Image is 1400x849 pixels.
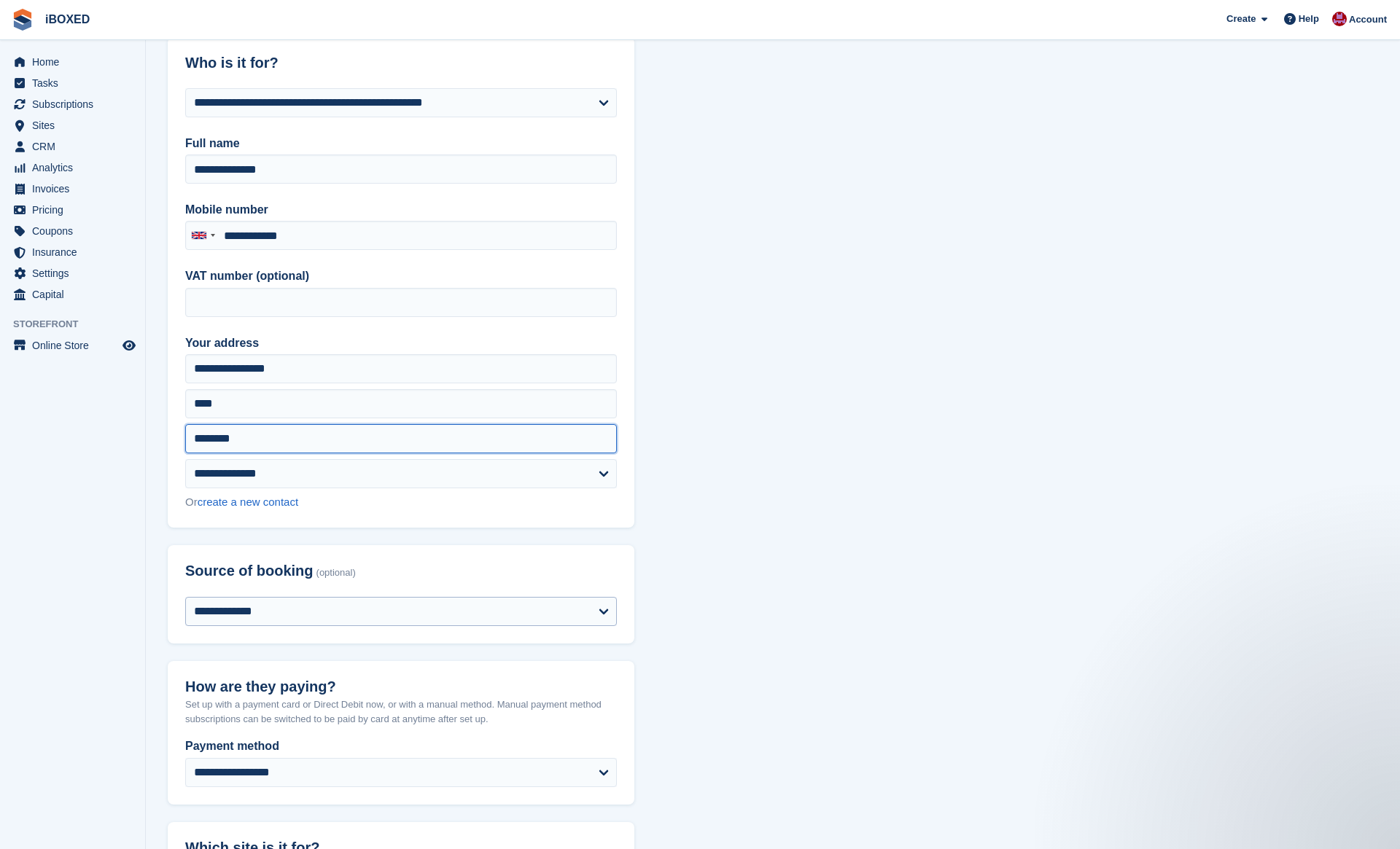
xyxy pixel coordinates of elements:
[7,94,138,114] a: menu
[32,94,120,114] span: Subscriptions
[1226,12,1256,26] span: Create
[316,568,356,579] span: (optional)
[32,157,120,178] span: Analytics
[1332,12,1347,26] img: Amanda Forder
[185,697,617,726] p: Set up with a payment card or Direct Debit now, or with a manual method. Manual payment method su...
[39,7,96,31] a: iBOXED
[32,221,120,241] span: Coupons
[32,73,120,93] span: Tasks
[32,284,120,305] span: Capital
[7,179,138,199] a: menu
[185,738,617,755] label: Payment method
[185,201,617,219] label: Mobile number
[32,136,120,157] span: CRM
[7,242,138,262] a: menu
[12,9,34,31] img: stora-icon-8386f47178a22dfd0bd8f6a31ec36ba5ce8667c1dd55bd0f319d3a0aa187defe.svg
[7,157,138,178] a: menu
[185,334,617,352] label: Your address
[7,263,138,283] a: menu
[32,263,120,283] span: Settings
[7,136,138,157] a: menu
[186,222,219,249] div: United Kingdom: +44
[7,115,138,136] a: menu
[185,494,617,511] div: Or
[185,563,314,579] span: Source of booking
[32,179,120,199] span: Invoices
[7,73,138,93] a: menu
[198,496,298,508] a: create a new contact
[7,335,138,356] a: menu
[1349,12,1387,27] span: Account
[185,678,617,695] h2: How are they paying?
[13,317,145,332] span: Storefront
[32,242,120,262] span: Insurance
[1299,12,1319,26] span: Help
[32,200,120,220] span: Pricing
[185,55,617,71] h2: Who is it for?
[185,135,617,152] label: Full name
[32,52,120,72] span: Home
[32,115,120,136] span: Sites
[7,52,138,72] a: menu
[7,221,138,241] a: menu
[120,337,138,354] a: Preview store
[185,267,617,285] label: VAT number (optional)
[7,284,138,305] a: menu
[7,200,138,220] a: menu
[32,335,120,356] span: Online Store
